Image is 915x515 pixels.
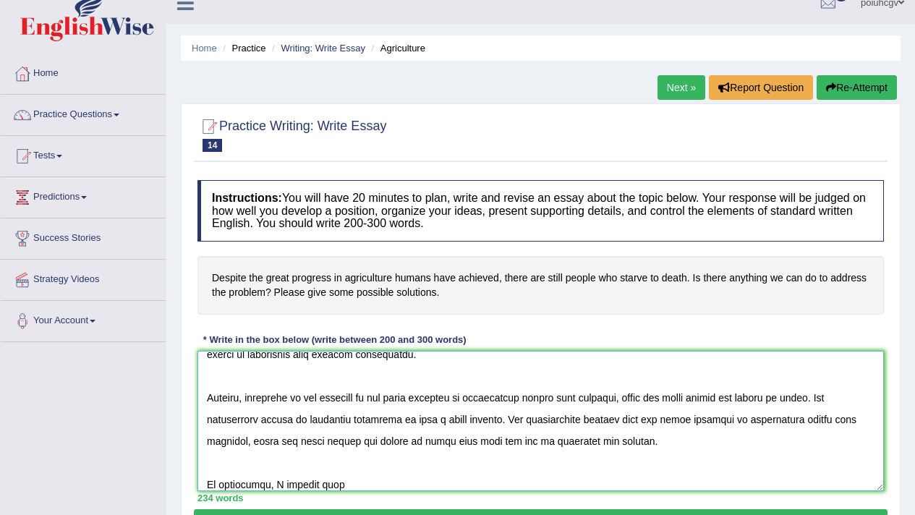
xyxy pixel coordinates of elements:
a: Next » [657,75,705,100]
a: Predictions [1,177,166,213]
span: 14 [203,139,222,152]
button: Re-Attempt [817,75,897,100]
a: Writing: Write Essay [281,43,365,54]
a: Success Stories [1,218,166,255]
a: Strategy Videos [1,260,166,296]
b: Instructions: [212,192,282,204]
a: Home [1,54,166,90]
li: Agriculture [368,41,425,55]
li: Practice [219,41,265,55]
a: Your Account [1,301,166,337]
div: 234 words [197,491,884,505]
h4: You will have 20 minutes to plan, write and revise an essay about the topic below. Your response ... [197,180,884,242]
a: Home [192,43,217,54]
a: Practice Questions [1,95,166,131]
button: Report Question [709,75,813,100]
div: * Write in the box below (write between 200 and 300 words) [197,333,472,346]
h4: Despite the great progress in agriculture humans have achieved, there are still people who starve... [197,256,884,315]
h2: Practice Writing: Write Essay [197,116,386,152]
a: Tests [1,136,166,172]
